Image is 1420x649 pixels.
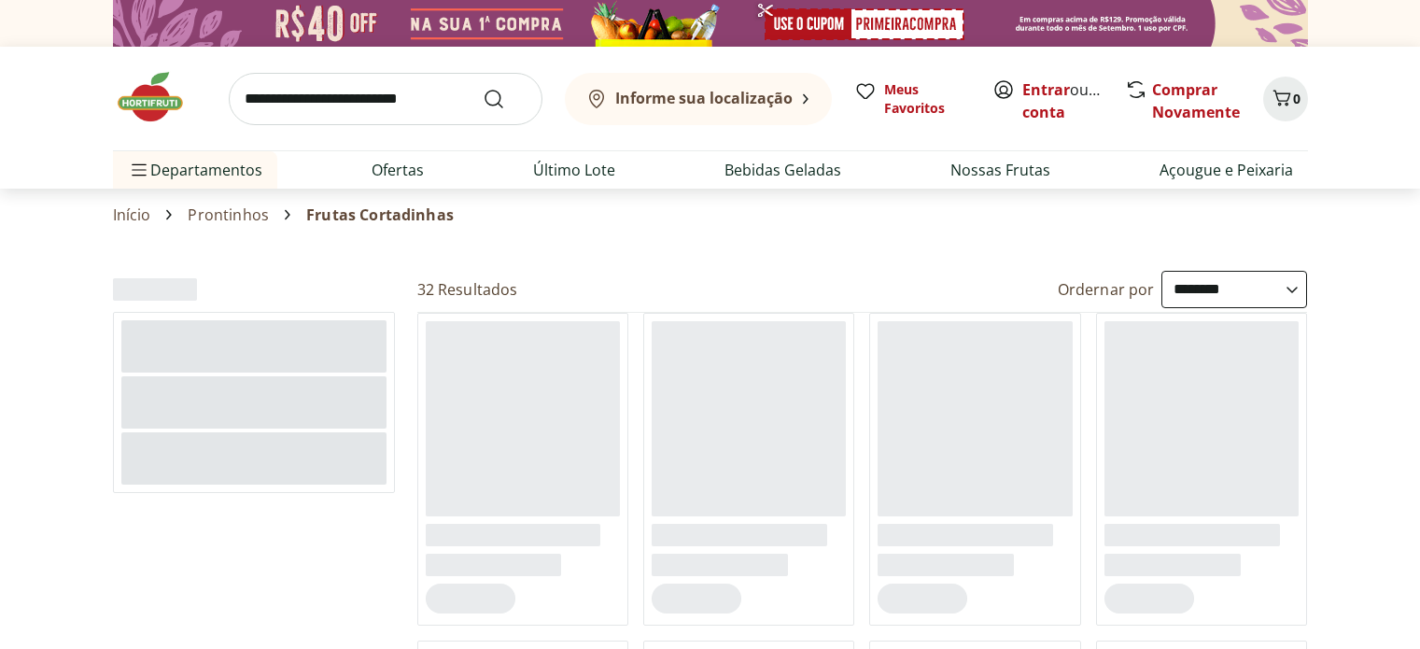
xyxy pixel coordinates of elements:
a: Entrar [1022,79,1070,100]
span: Frutas Cortadinhas [306,206,454,223]
b: Informe sua localização [615,88,793,108]
img: Hortifruti [113,69,206,125]
label: Ordernar por [1058,279,1155,300]
a: Ofertas [372,159,424,181]
a: Início [113,206,151,223]
span: Departamentos [128,148,262,192]
a: Bebidas Geladas [724,159,841,181]
a: Nossas Frutas [950,159,1050,181]
a: Criar conta [1022,79,1125,122]
span: Meus Favoritos [884,80,970,118]
h2: 32 Resultados [417,279,518,300]
a: Comprar Novamente [1152,79,1240,122]
a: Último Lote [533,159,615,181]
span: ou [1022,78,1105,123]
span: 0 [1293,90,1300,107]
input: search [229,73,542,125]
a: Meus Favoritos [854,80,970,118]
button: Menu [128,148,150,192]
button: Submit Search [483,88,527,110]
a: Prontinhos [188,206,269,223]
a: Açougue e Peixaria [1160,159,1293,181]
button: Carrinho [1263,77,1308,121]
button: Informe sua localização [565,73,832,125]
